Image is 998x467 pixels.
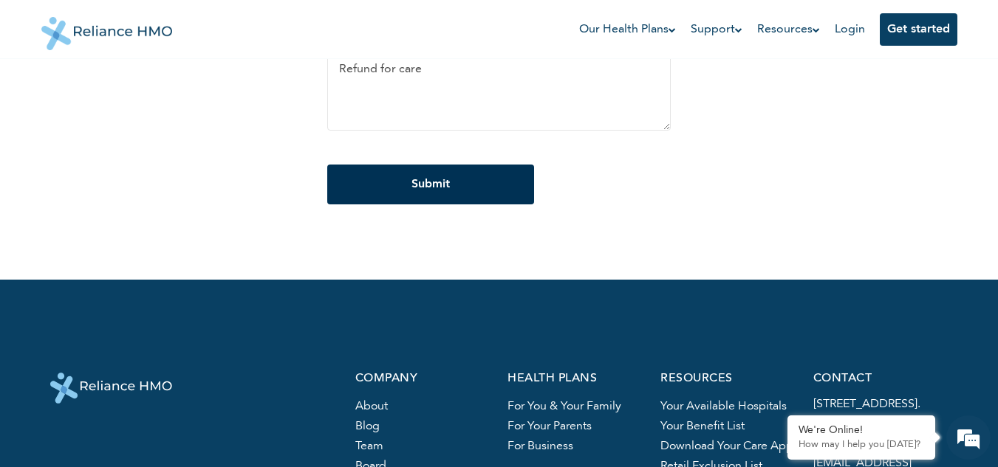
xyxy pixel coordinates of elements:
[77,83,248,102] div: Chat with us now
[579,21,676,38] a: Our Health Plans
[813,373,949,385] p: contact
[355,401,388,412] a: About
[660,421,745,432] a: Your benefit list
[86,153,204,302] span: We're online!
[7,339,281,390] textarea: Type your message and hit 'Enter'
[691,21,742,38] a: Support
[835,24,865,35] a: Login
[7,416,145,426] span: Conversation
[799,439,924,451] p: How may I help you today?
[660,440,793,452] a: Download your care app
[507,421,592,432] a: For your parents
[880,13,957,46] button: Get started
[813,398,920,410] a: [STREET_ADDRESS].
[327,165,534,204] input: Submit
[660,401,787,412] a: Your available hospitals
[145,390,282,436] div: FAQs
[507,440,573,452] a: For business
[41,6,173,50] img: Reliance HMO's Logo
[355,421,380,432] a: blog
[242,7,278,43] div: Minimize live chat window
[507,373,643,385] p: health plans
[27,74,60,111] img: d_794563401_company_1708531726252_794563401
[355,440,383,452] a: team
[660,373,796,385] p: resources
[507,401,621,412] a: For you & your family
[757,21,820,38] a: Resources
[355,373,491,385] p: company
[799,424,924,437] div: We're Online!
[50,373,172,404] img: logo-white.svg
